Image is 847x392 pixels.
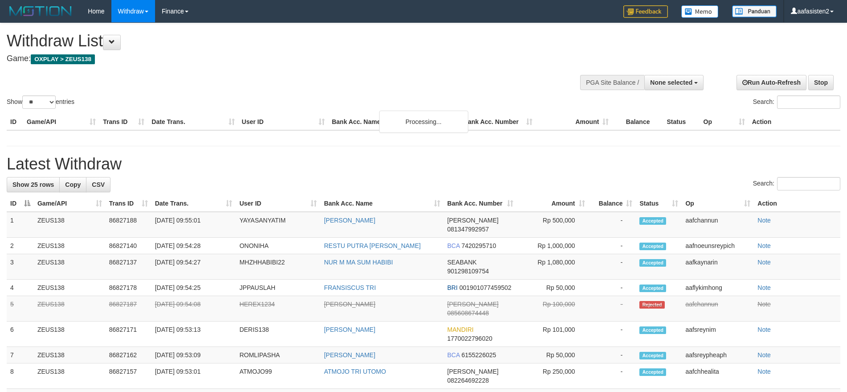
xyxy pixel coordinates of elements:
th: Op [700,114,749,130]
td: 86827188 [106,212,151,238]
td: - [589,254,636,280]
label: Search: [753,177,840,190]
button: None selected [644,75,704,90]
th: Date Trans. [148,114,238,130]
td: 1 [7,212,34,238]
td: - [589,347,636,363]
td: HEREX1234 [236,296,320,322]
th: Action [754,195,840,212]
span: Accepted [639,285,666,292]
td: 2 [7,238,34,254]
td: Rp 1,080,000 [517,254,589,280]
td: aafsreypheaph [682,347,754,363]
td: aaflykimhong [682,280,754,296]
td: - [589,322,636,347]
td: 4 [7,280,34,296]
th: User ID: activate to sort column ascending [236,195,320,212]
div: PGA Site Balance / [580,75,644,90]
th: Status: activate to sort column ascending [636,195,682,212]
a: Note [757,284,771,291]
td: aafsreynim [682,322,754,347]
td: 6 [7,322,34,347]
td: [DATE] 09:53:01 [151,363,236,389]
a: Note [757,259,771,266]
span: Copy 6155226025 to clipboard [462,351,496,359]
img: Feedback.jpg [623,5,668,18]
img: Button%20Memo.svg [681,5,719,18]
a: FRANSISCUS TRI [324,284,376,291]
th: Amount: activate to sort column ascending [517,195,589,212]
td: ZEUS138 [34,280,106,296]
span: SEABANK [447,259,477,266]
span: Copy 1770022796020 to clipboard [447,335,492,342]
th: Balance [612,114,663,130]
td: ZEUS138 [34,296,106,322]
a: [PERSON_NAME] [324,217,375,224]
td: [DATE] 09:54:25 [151,280,236,296]
td: - [589,363,636,389]
th: Op: activate to sort column ascending [682,195,754,212]
span: Accepted [639,243,666,250]
td: aafchannun [682,212,754,238]
span: Copy 081347992957 to clipboard [447,226,489,233]
td: ZEUS138 [34,238,106,254]
a: Note [757,301,771,308]
td: [DATE] 09:54:28 [151,238,236,254]
th: ID: activate to sort column descending [7,195,34,212]
span: Copy 7420295710 to clipboard [462,242,496,249]
th: Date Trans.: activate to sort column ascending [151,195,236,212]
td: [DATE] 09:54:27 [151,254,236,280]
td: 5 [7,296,34,322]
a: RESTU PUTRA [PERSON_NAME] [324,242,421,249]
td: 86827171 [106,322,151,347]
a: Show 25 rows [7,177,60,192]
td: - [589,280,636,296]
td: ONONIHA [236,238,320,254]
td: YAYASANYATIM [236,212,320,238]
span: MANDIRI [447,326,474,333]
td: aafchhealita [682,363,754,389]
td: Rp 250,000 [517,363,589,389]
td: ATMOJO99 [236,363,320,389]
div: Processing... [379,111,468,133]
td: - [589,296,636,322]
span: Accepted [639,259,666,267]
span: [PERSON_NAME] [447,368,499,375]
th: Status [663,114,700,130]
th: Balance: activate to sort column ascending [589,195,636,212]
th: Action [749,114,840,130]
h1: Latest Withdraw [7,155,840,173]
td: 86827187 [106,296,151,322]
td: ZEUS138 [34,322,106,347]
a: Note [757,351,771,359]
td: Rp 1,000,000 [517,238,589,254]
th: Bank Acc. Name [328,114,460,130]
td: - [589,212,636,238]
span: BCA [447,351,460,359]
a: CSV [86,177,110,192]
td: [DATE] 09:54:08 [151,296,236,322]
span: Copy 082264692228 to clipboard [447,377,489,384]
h1: Withdraw List [7,32,556,50]
span: None selected [650,79,692,86]
td: aafchannun [682,296,754,322]
td: ZEUS138 [34,212,106,238]
td: MHZHHABIBI22 [236,254,320,280]
td: DERIS138 [236,322,320,347]
span: Accepted [639,217,666,225]
td: Rp 50,000 [517,347,589,363]
span: Accepted [639,326,666,334]
td: ZEUS138 [34,254,106,280]
select: Showentries [22,95,56,109]
td: [DATE] 09:53:13 [151,322,236,347]
td: 7 [7,347,34,363]
td: [DATE] 09:53:09 [151,347,236,363]
th: Bank Acc. Number [460,114,536,130]
td: Rp 101,000 [517,322,589,347]
span: [PERSON_NAME] [447,301,499,308]
a: Note [757,217,771,224]
span: BRI [447,284,458,291]
th: Bank Acc. Name: activate to sort column ascending [320,195,444,212]
th: Game/API [23,114,99,130]
a: [PERSON_NAME] [324,351,375,359]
